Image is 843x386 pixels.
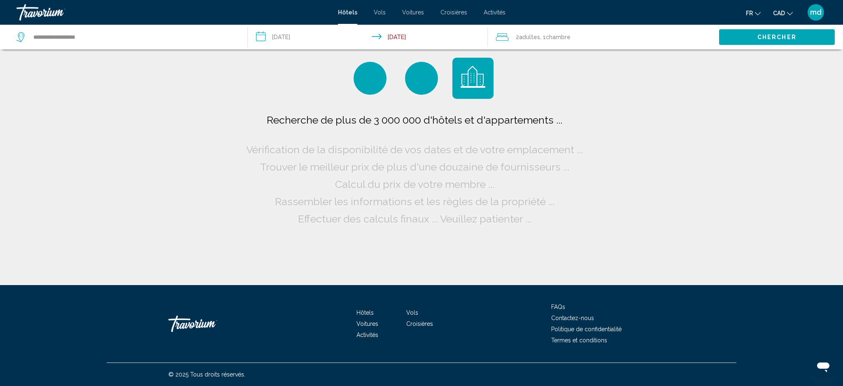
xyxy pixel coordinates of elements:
[275,195,554,208] span: Rassembler les informations et les règles de la propriété ...
[406,320,433,327] a: Croisières
[248,25,487,49] button: Check-in date: Sep 8, 2025 Check-out date: Sep 15, 2025
[488,25,719,49] button: Travelers: 2 adults, 0 children
[246,143,583,156] span: Vérification de la disponibilité de vos dates et de votre emplacement ...
[260,161,569,173] span: Trouver le meilleur prix de plus d'une douzaine de fournisseurs ...
[805,4,827,21] button: User Menu
[757,34,796,41] span: Chercher
[773,10,785,16] span: CAD
[546,34,571,40] span: Chambre
[168,311,251,336] a: Travorium
[516,31,540,43] span: 2
[810,8,822,16] span: md
[551,315,594,321] a: Contactez-nous
[551,304,565,310] a: FAQs
[746,7,761,19] button: Change language
[335,178,494,190] span: Calcul du prix de votre membre ...
[168,371,245,378] span: © 2025 Tous droits réservés.
[773,7,793,19] button: Change currency
[551,337,607,344] a: Termes et conditions
[484,9,505,16] a: Activités
[402,9,424,16] a: Voitures
[374,9,386,16] a: Vols
[440,9,467,16] a: Croisières
[298,213,531,225] span: Effectuer des calculs finaux ... Veuillez patienter ...
[551,326,622,332] a: Politique de confidentialité
[16,4,330,21] a: Travorium
[746,10,753,16] span: fr
[338,9,357,16] a: Hôtels
[356,309,374,316] a: Hôtels
[356,332,378,338] a: Activités
[719,29,835,44] button: Chercher
[519,34,540,40] span: Adultes
[810,353,836,379] iframe: Bouton de lancement de la fenêtre de messagerie
[540,31,571,43] span: , 1
[356,320,378,327] a: Voitures
[267,114,562,126] span: Recherche de plus de 3 000 000 d'hôtels et d'appartements ...
[406,309,418,316] a: Vols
